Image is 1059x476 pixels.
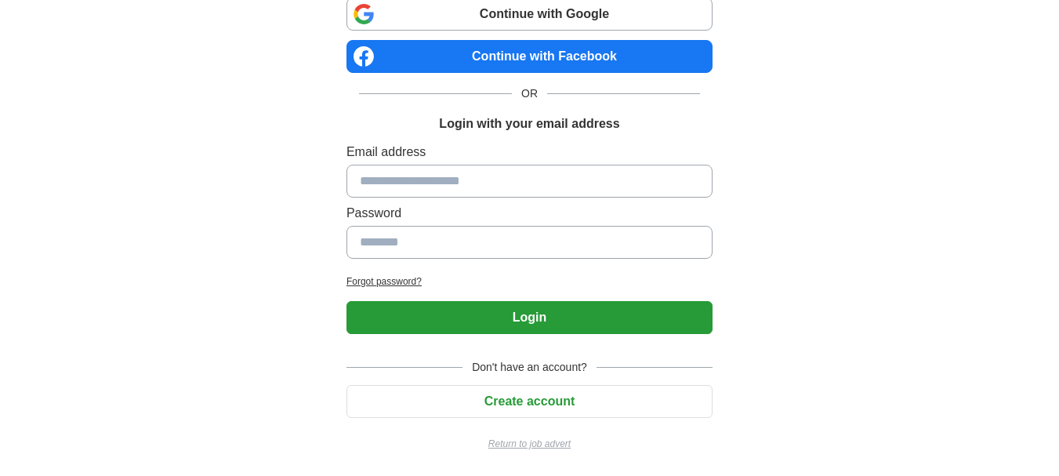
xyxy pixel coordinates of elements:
button: Login [346,301,713,334]
span: Don't have an account? [462,359,597,376]
a: Forgot password? [346,274,713,289]
h1: Login with your email address [439,114,619,133]
a: Return to job advert [346,437,713,451]
label: Password [346,204,713,223]
span: OR [512,85,547,102]
button: Create account [346,385,713,418]
a: Create account [346,394,713,408]
label: Email address [346,143,713,162]
a: Continue with Facebook [346,40,713,73]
